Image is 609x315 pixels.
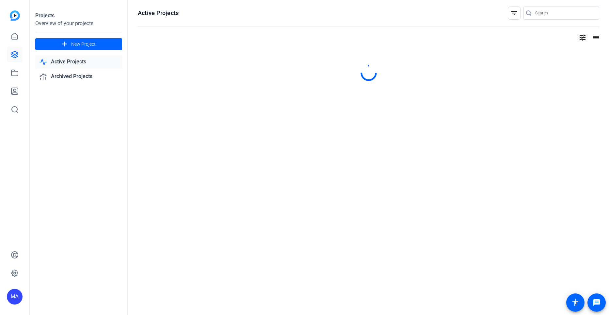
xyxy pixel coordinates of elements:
mat-icon: filter_list [510,9,518,17]
button: New Project [35,38,122,50]
mat-icon: accessibility [571,299,579,307]
mat-icon: message [593,299,601,307]
div: Projects [35,12,122,20]
mat-icon: list [591,34,599,41]
div: Overview of your projects [35,20,122,27]
mat-icon: tune [579,34,586,41]
img: blue-gradient.svg [10,10,20,21]
a: Active Projects [35,55,122,69]
span: New Project [71,41,96,48]
input: Search [535,9,594,17]
div: MA [7,289,23,305]
a: Archived Projects [35,70,122,83]
mat-icon: add [60,40,69,48]
h1: Active Projects [138,9,179,17]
